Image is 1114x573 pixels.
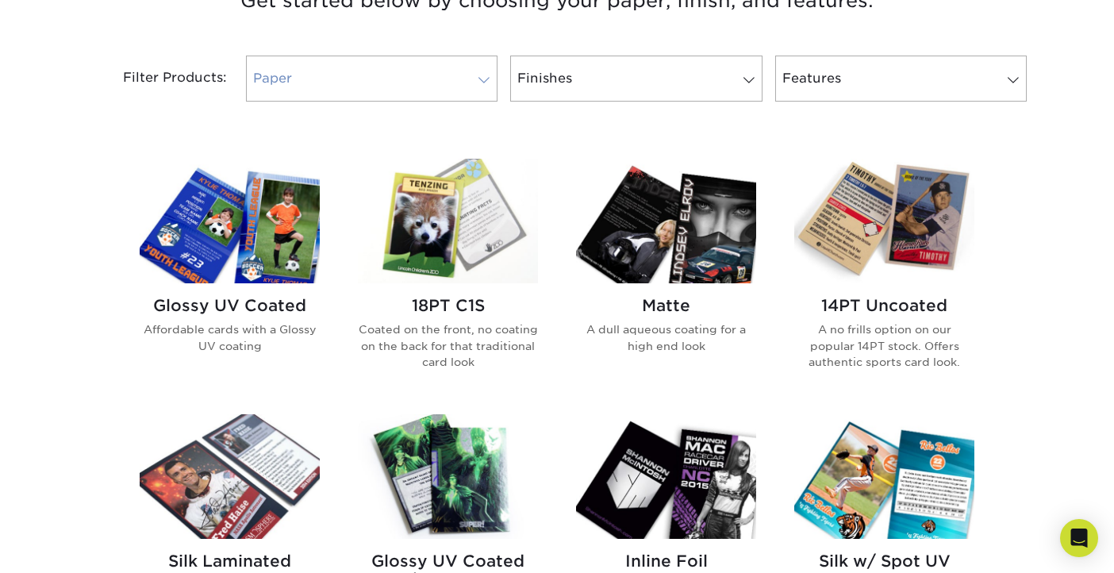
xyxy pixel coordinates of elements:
[794,414,974,539] img: Silk w/ Spot UV Trading Cards
[794,159,974,395] a: 14PT Uncoated Trading Cards 14PT Uncoated A no frills option on our popular 14PT stock. Offers au...
[576,414,756,539] img: Inline Foil Trading Cards
[576,321,756,354] p: A dull aqueous coating for a high end look
[794,159,974,283] img: 14PT Uncoated Trading Cards
[358,159,538,283] img: 18PT C1S Trading Cards
[794,296,974,315] h2: 14PT Uncoated
[140,414,320,539] img: Silk Laminated Trading Cards
[1060,519,1098,557] div: Open Intercom Messenger
[576,296,756,315] h2: Matte
[140,159,320,395] a: Glossy UV Coated Trading Cards Glossy UV Coated Affordable cards with a Glossy UV coating
[246,56,497,102] a: Paper
[140,552,320,571] h2: Silk Laminated
[4,525,135,567] iframe: Google Customer Reviews
[576,552,756,571] h2: Inline Foil
[358,321,538,370] p: Coated on the front, no coating on the back for that traditional card look
[510,56,762,102] a: Finishes
[140,296,320,315] h2: Glossy UV Coated
[775,56,1027,102] a: Features
[794,552,974,571] h2: Silk w/ Spot UV
[576,159,756,283] img: Matte Trading Cards
[81,56,240,102] div: Filter Products:
[358,296,538,315] h2: 18PT C1S
[140,159,320,283] img: Glossy UV Coated Trading Cards
[794,321,974,370] p: A no frills option on our popular 14PT stock. Offers authentic sports card look.
[576,159,756,395] a: Matte Trading Cards Matte A dull aqueous coating for a high end look
[358,159,538,395] a: 18PT C1S Trading Cards 18PT C1S Coated on the front, no coating on the back for that traditional ...
[358,414,538,539] img: Glossy UV Coated w/ Inline Foil Trading Cards
[140,321,320,354] p: Affordable cards with a Glossy UV coating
